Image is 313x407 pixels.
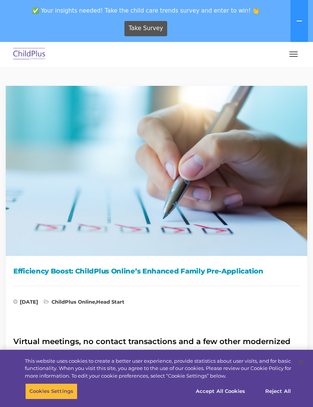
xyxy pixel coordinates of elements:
[3,3,289,18] span: ✅ Your insights needed! Take the child care trends survey and enter to win! 👏
[124,21,168,36] a: Take Survey
[192,383,249,399] button: Accept All Cookies
[13,335,300,402] h2: Virtual meetings, no contact transactions and a few other modernized tasks saw a rise in populari...
[25,383,77,399] button: Cookies Settings
[11,45,47,63] img: ChildPlus by Procare Solutions
[25,357,291,380] div: This website uses cookies to create a better user experience, provide statistics about user visit...
[13,299,38,307] span: [DATE]
[44,299,124,307] span: ,
[52,299,95,305] a: ChildPlus Online
[292,354,309,370] button: Close
[96,299,124,305] a: Head Start
[13,265,300,277] h1: Efficiency Boost: ChildPlus Online’s Enhanced Family Pre-Application
[254,383,302,399] button: Reject All
[129,22,163,35] span: Take Survey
